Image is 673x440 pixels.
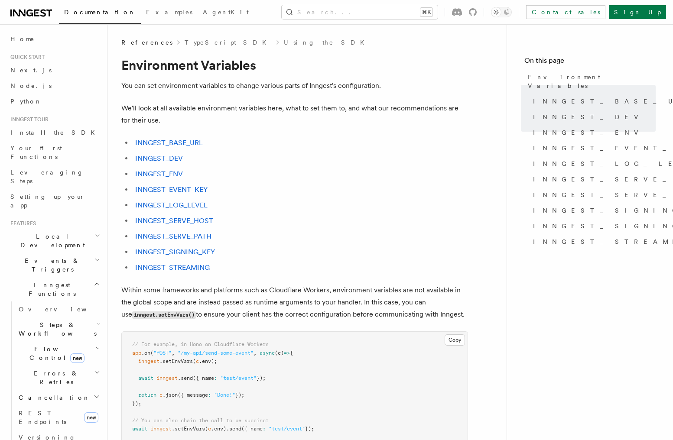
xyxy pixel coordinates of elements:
span: Inngest Functions [7,281,94,298]
a: Install the SDK [7,125,102,140]
span: await [132,426,147,432]
span: .send [226,426,241,432]
span: c [208,426,211,432]
span: Setting up your app [10,193,85,209]
span: INNGEST_DEV [533,113,644,121]
span: "/my-api/send-some-event" [178,350,254,356]
a: INNGEST_ENV [135,170,183,178]
span: Node.js [10,82,52,89]
span: ( [150,350,153,356]
button: Local Development [7,229,102,253]
span: Events & Triggers [7,256,94,274]
a: INNGEST_DEV [530,109,656,125]
a: Sign Up [609,5,666,19]
button: Steps & Workflows [15,317,102,341]
span: : [263,426,266,432]
span: Local Development [7,232,94,249]
a: INNGEST_BASE_URL [530,94,656,109]
a: Next.js [7,62,102,78]
a: INNGEST_SERVE_PATH [530,187,656,203]
a: INNGEST_EVENT_KEY [530,140,656,156]
span: Examples [146,9,192,16]
span: : [208,392,211,398]
a: INNGEST_STREAMING [135,263,210,272]
a: Contact sales [526,5,605,19]
button: Search...⌘K [282,5,438,19]
span: .setEnvVars [172,426,205,432]
span: inngest [156,375,178,381]
a: Home [7,31,102,47]
a: INNGEST_STREAMING [530,234,656,249]
span: "test/event" [220,375,257,381]
span: }); [257,375,266,381]
span: AgentKit [203,9,249,16]
span: Overview [19,306,108,313]
a: INNGEST_LOG_LEVEL [530,156,656,171]
a: Examples [141,3,198,23]
a: AgentKit [198,3,254,23]
p: We'll look at all available environment variables here, what to set them to, and what our recomme... [121,102,468,126]
button: Inngest Functions [7,277,102,301]
a: Leveraging Steps [7,165,102,189]
a: INNGEST_EVENT_KEY [135,185,208,194]
a: INNGEST_SIGNING_KEY [135,248,215,256]
a: Documentation [59,3,141,24]
span: Quick start [7,54,45,61]
span: Cancellation [15,393,90,402]
span: ({ name [193,375,214,381]
span: Features [7,220,36,227]
span: => [284,350,290,356]
a: INNGEST_DEV [135,154,183,162]
span: Home [10,35,35,43]
span: .setEnvVars [159,358,193,364]
a: INNGEST_ENV [530,125,656,140]
a: INNGEST_SERVE_HOST [135,217,213,225]
button: Errors & Retries [15,366,102,390]
span: References [121,38,172,47]
a: INNGEST_BASE_URL [135,139,203,147]
span: // You can also chain the call to be succinct [132,417,269,424]
span: , [172,350,175,356]
span: Inngest tour [7,116,49,123]
span: : [214,375,217,381]
span: Python [10,98,42,105]
p: You can set environment variables to change various parts of Inngest's configuration. [121,80,468,92]
a: Python [7,94,102,109]
a: Setting up your app [7,189,102,213]
a: INNGEST_SIGNING_KEY [530,203,656,218]
span: "Done!" [214,392,235,398]
span: }); [235,392,244,398]
code: inngest.setEnvVars() [132,311,196,319]
span: "POST" [153,350,172,356]
span: return [138,392,156,398]
span: Install the SDK [10,129,100,136]
span: new [70,353,85,363]
span: Flow Control [15,345,95,362]
a: Node.js [7,78,102,94]
a: INNGEST_SERVE_HOST [530,171,656,187]
span: Next.js [10,67,52,74]
span: (c) [275,350,284,356]
span: .env); [199,358,217,364]
button: Flow Controlnew [15,341,102,366]
span: // For example, in Hono on Cloudflare Workers [132,341,269,347]
span: Leveraging Steps [10,169,84,184]
a: TypeScript SDK [185,38,272,47]
span: c [159,392,163,398]
span: Errors & Retries [15,369,94,386]
span: ({ name [241,426,263,432]
span: { [290,350,293,356]
span: ( [205,426,208,432]
span: inngest [138,358,159,364]
span: , [254,350,257,356]
span: new [84,412,98,423]
button: Events & Triggers [7,253,102,277]
h1: Environment Variables [121,57,468,73]
a: Using the SDK [284,38,370,47]
span: INNGEST_ENV [533,128,644,137]
a: Environment Variables [524,69,656,94]
a: INNGEST_LOG_LEVEL [135,201,208,209]
span: Environment Variables [528,73,656,90]
p: Within some frameworks and platforms such as Cloudflare Workers, environment variables are not av... [121,284,468,321]
a: Your first Functions [7,140,102,165]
